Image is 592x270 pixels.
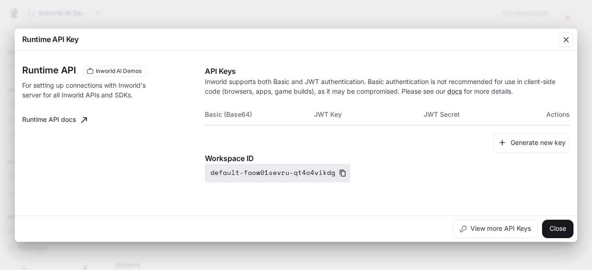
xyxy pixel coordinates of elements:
[205,153,570,164] p: Workspace ID
[424,103,533,126] th: JWT Secret
[493,133,570,153] button: Generate new key
[22,80,154,100] p: For setting up connections with Inworld's server for all Inworld APIs and SDKs.
[453,220,538,238] button: View more API Keys
[83,66,147,77] div: These keys will apply to your current workspace only
[205,66,570,77] p: API Keys
[205,77,570,96] p: Inworld supports both Basic and JWT authentication. Basic authentication is not recommended for u...
[205,103,314,126] th: Basic (Base64)
[205,164,350,182] button: default-faow01sevru-qt4o4vikdg
[533,103,570,126] th: Actions
[447,87,462,95] a: docs
[92,67,145,75] span: Inworld AI Demos
[314,103,424,126] th: JWT Key
[542,220,573,238] button: Close
[22,66,76,75] h3: Runtime API
[22,34,79,45] p: Runtime API Key
[18,111,91,129] a: Runtime API docs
